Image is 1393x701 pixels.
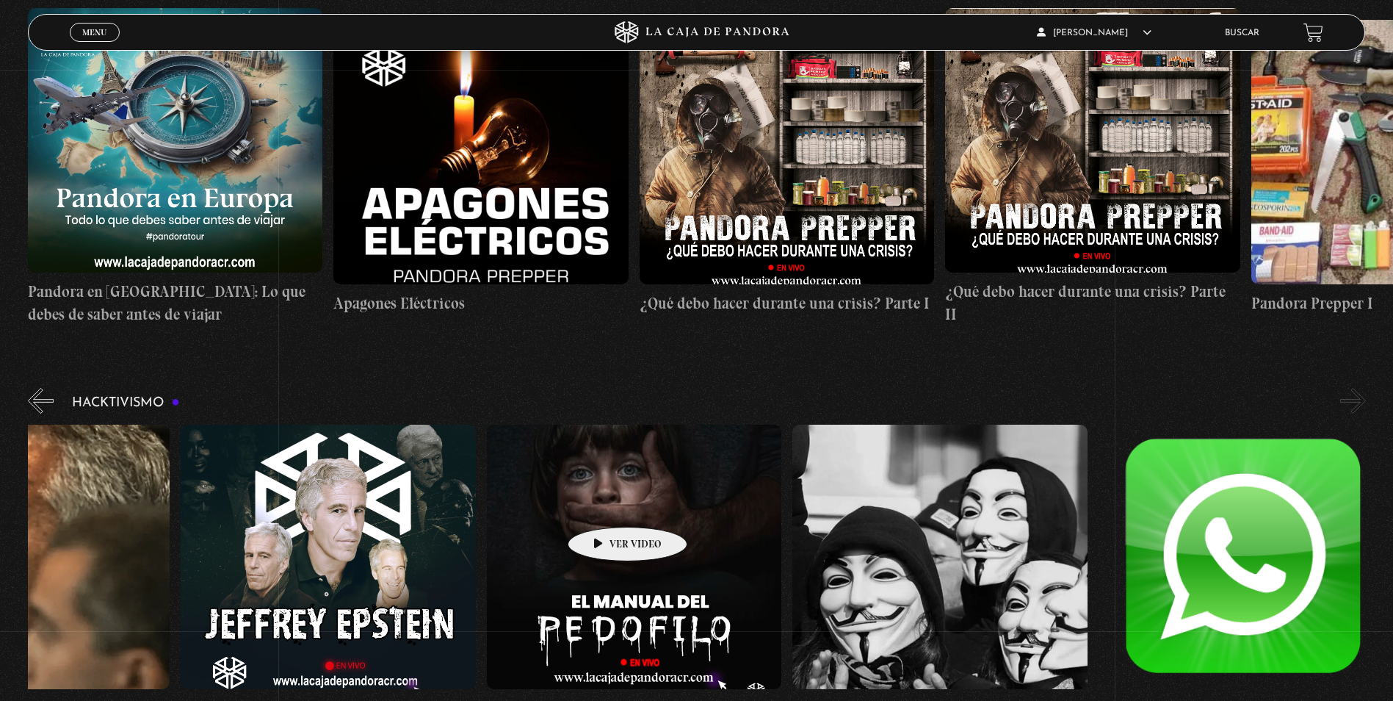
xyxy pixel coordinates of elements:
button: Next [1340,388,1366,414]
h4: ¿Qué debo hacer durante una crisis? Parte I [640,292,934,315]
a: Buscar [1225,29,1259,37]
h4: ¿Qué debo hacer durante una crisis? Parte II [945,280,1240,326]
span: [PERSON_NAME] [1037,29,1151,37]
a: View your shopping cart [1303,23,1323,43]
h4: Pandora en [GEOGRAPHIC_DATA]: Lo que debes de saber antes de viajar [28,280,322,326]
span: Menu [82,28,106,37]
a: ¿Qué debo hacer durante una crisis? Parte I [640,8,934,326]
a: Pandora en [GEOGRAPHIC_DATA]: Lo que debes de saber antes de viajar [28,8,322,326]
a: ¿Qué debo hacer durante una crisis? Parte II [945,8,1240,326]
h4: Apagones Eléctricos [333,292,628,315]
button: Previous [28,388,54,414]
a: Apagones Eléctricos [333,8,628,326]
h3: Hacktivismo [72,396,180,410]
span: Cerrar [78,40,112,51]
